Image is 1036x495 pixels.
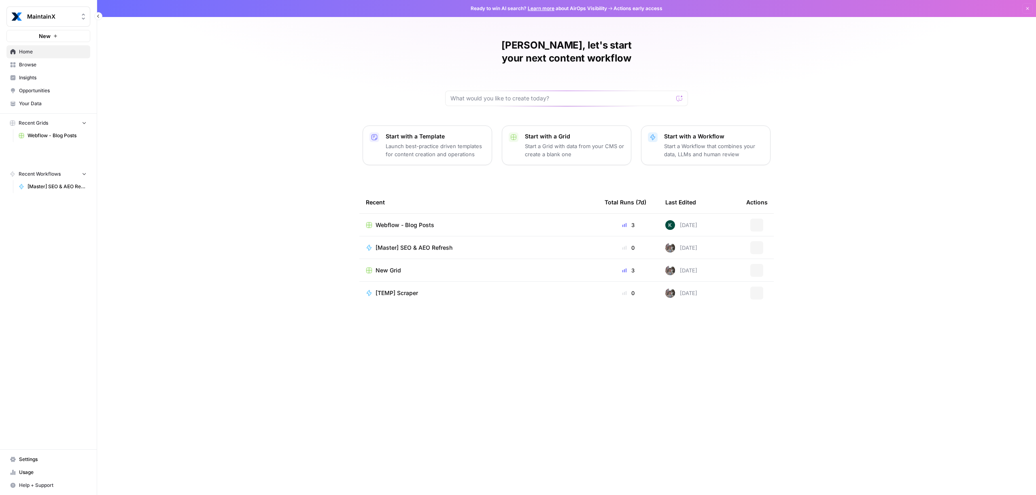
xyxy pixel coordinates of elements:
span: Recent Workflows [19,170,61,178]
a: Learn more [528,5,554,11]
a: Browse [6,58,90,71]
div: [DATE] [665,288,697,298]
span: New Grid [376,266,401,274]
div: 0 [605,244,652,252]
span: Actions early access [614,5,662,12]
a: Webflow - Blog Posts [366,221,592,229]
a: Webflow - Blog Posts [15,129,90,142]
img: a2mlt6f1nb2jhzcjxsuraj5rj4vi [665,288,675,298]
button: Start with a WorkflowStart a Workflow that combines your data, LLMs and human review [641,125,771,165]
span: Opportunities [19,87,87,94]
button: New [6,30,90,42]
span: Settings [19,456,87,463]
input: What would you like to create today? [450,94,673,102]
div: 0 [605,289,652,297]
img: e2lkqfbuq1ii64vtm4oqdv54scbf [665,220,675,230]
span: Recent Grids [19,119,48,127]
a: Settings [6,453,90,466]
span: Browse [19,61,87,68]
span: Help + Support [19,482,87,489]
span: New [39,32,51,40]
span: [Master] SEO & AEO Refresh [376,244,452,252]
div: 3 [605,266,652,274]
div: Actions [746,191,768,213]
img: a2mlt6f1nb2jhzcjxsuraj5rj4vi [665,266,675,275]
span: Home [19,48,87,55]
button: Start with a TemplateLaunch best-practice driven templates for content creation and operations [363,125,492,165]
span: Webflow - Blog Posts [376,221,434,229]
a: Opportunities [6,84,90,97]
button: Help + Support [6,479,90,492]
span: Ready to win AI search? about AirOps Visibility [471,5,607,12]
h1: [PERSON_NAME], let's start your next content workflow [445,39,688,65]
p: Launch best-practice driven templates for content creation and operations [386,142,485,158]
span: Webflow - Blog Posts [28,132,87,139]
span: Your Data [19,100,87,107]
p: Start with a Template [386,132,485,140]
a: [TEMP] Scraper [366,289,592,297]
span: Insights [19,74,87,81]
img: a2mlt6f1nb2jhzcjxsuraj5rj4vi [665,243,675,253]
button: Recent Grids [6,117,90,129]
a: Usage [6,466,90,479]
button: Recent Workflows [6,168,90,180]
span: [Master] SEO & AEO Refresh [28,183,87,190]
div: [DATE] [665,220,697,230]
p: Start a Grid with data from your CMS or create a blank one [525,142,624,158]
p: Start with a Grid [525,132,624,140]
div: Recent [366,191,592,213]
div: Last Edited [665,191,696,213]
span: MaintainX [27,13,76,21]
p: Start a Workflow that combines your data, LLMs and human review [664,142,764,158]
div: Total Runs (7d) [605,191,646,213]
button: Workspace: MaintainX [6,6,90,27]
a: New Grid [366,266,592,274]
div: [DATE] [665,243,697,253]
a: Home [6,45,90,58]
a: Insights [6,71,90,84]
img: MaintainX Logo [9,9,24,24]
a: [Master] SEO & AEO Refresh [15,180,90,193]
p: Start with a Workflow [664,132,764,140]
a: Your Data [6,97,90,110]
div: 3 [605,221,652,229]
div: [DATE] [665,266,697,275]
span: Usage [19,469,87,476]
button: Start with a GridStart a Grid with data from your CMS or create a blank one [502,125,631,165]
span: [TEMP] Scraper [376,289,418,297]
a: [Master] SEO & AEO Refresh [366,244,592,252]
